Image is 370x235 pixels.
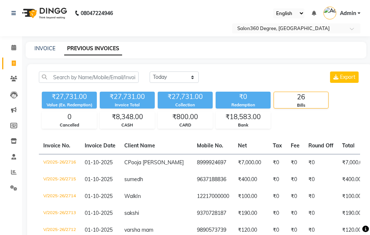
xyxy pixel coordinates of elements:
[197,142,223,149] span: Mobile No.
[193,154,234,171] td: 8999924697
[304,171,338,188] td: ₹0
[340,74,355,80] span: Export
[85,142,116,149] span: Invoice Date
[268,205,286,222] td: ₹0
[158,122,212,128] div: CARD
[216,112,270,122] div: ₹18,583.00
[100,92,155,102] div: ₹27,731.00
[85,176,113,183] span: 01-10-2025
[340,10,356,17] span: Admin
[304,205,338,222] td: ₹0
[43,142,70,149] span: Invoice No.
[216,122,270,128] div: Bank
[64,42,122,55] a: PREVIOUS INVOICES
[100,102,155,108] div: Invoice Total
[274,92,328,102] div: 26
[124,227,153,233] span: varsha mam
[39,188,80,205] td: V/2025-26/2714
[234,171,268,188] td: ₹400.00
[42,122,96,128] div: Cancelled
[39,154,80,171] td: V/2025-26/2716
[158,92,213,102] div: ₹27,731.00
[268,171,286,188] td: ₹0
[124,210,139,216] span: sakshi
[193,171,234,188] td: 9637188836
[286,171,304,188] td: ₹0
[100,112,154,122] div: ₹8,348.00
[158,102,213,108] div: Collection
[323,7,336,19] img: Admin
[286,154,304,171] td: ₹0
[291,142,300,149] span: Fee
[19,3,69,23] img: logo
[39,171,80,188] td: V/2025-26/2715
[85,227,113,233] span: 01-10-2025
[330,71,359,83] button: Export
[42,92,97,102] div: ₹27,731.00
[124,193,136,199] span: Walk
[128,159,184,166] span: Pooja [PERSON_NAME]
[34,45,55,52] a: INVOICE
[39,205,80,222] td: V/2025-26/2713
[85,159,113,166] span: 01-10-2025
[234,205,268,222] td: ₹190.00
[286,188,304,205] td: ₹0
[234,188,268,205] td: ₹100.00
[193,188,234,205] td: 12217000000
[124,176,143,183] span: sumedh
[304,154,338,171] td: ₹0
[274,102,328,109] div: Bills
[234,154,268,171] td: ₹7,000.00
[216,92,271,102] div: ₹0
[100,122,154,128] div: CASH
[193,205,234,222] td: 9370728187
[136,193,141,199] span: In
[85,210,113,216] span: 01-10-2025
[124,142,155,149] span: Client Name
[268,188,286,205] td: ₹0
[216,102,271,108] div: Redemption
[85,193,113,199] span: 01-10-2025
[81,3,113,23] b: 08047224946
[273,142,282,149] span: Tax
[268,154,286,171] td: ₹0
[124,159,128,166] span: C
[342,142,355,149] span: Total
[42,102,97,108] div: Value (Ex. Redemption)
[39,71,139,83] input: Search by Name/Mobile/Email/Invoice No
[286,205,304,222] td: ₹0
[42,112,96,122] div: 0
[308,142,333,149] span: Round Off
[304,188,338,205] td: ₹0
[158,112,212,122] div: ₹800.00
[238,142,247,149] span: Net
